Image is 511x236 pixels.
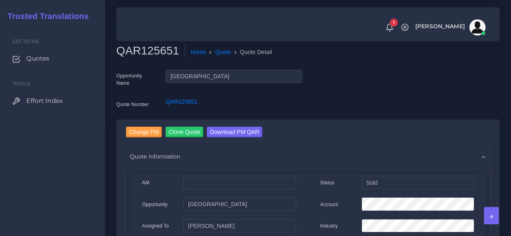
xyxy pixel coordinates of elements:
span: Effort Index [26,96,63,105]
input: Change PM [126,127,162,138]
li: Quote Detail [231,48,272,56]
label: Assigned To [142,222,169,230]
label: Industry [320,222,338,230]
h2: Trusted Translations [2,11,89,21]
input: Clone Quote [166,127,204,138]
h2: QAR125651 [116,44,185,58]
span: Tools [13,81,31,87]
input: Download PM QAR [207,127,262,138]
label: Quote Number [116,101,149,108]
span: Sections [13,38,39,44]
img: avatar [469,19,486,36]
a: Effort Index [6,92,99,109]
label: Opportunity Name [116,72,154,87]
a: [PERSON_NAME]avatar [411,19,488,36]
span: Quotes [26,54,49,63]
span: [PERSON_NAME] [415,23,465,29]
span: Quote information [130,152,181,161]
a: Quotes [6,50,99,67]
label: AM [142,179,149,186]
a: Home [191,48,206,56]
input: pm [183,219,296,233]
a: Quote [215,48,231,56]
label: Opportunity [142,201,168,208]
label: Account [320,201,338,208]
a: QAR125651 [166,98,197,105]
a: Trusted Translations [2,10,89,23]
a: 1 [383,23,397,32]
label: Status [320,179,334,186]
div: Quote information [124,146,492,167]
span: 1 [390,19,398,27]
